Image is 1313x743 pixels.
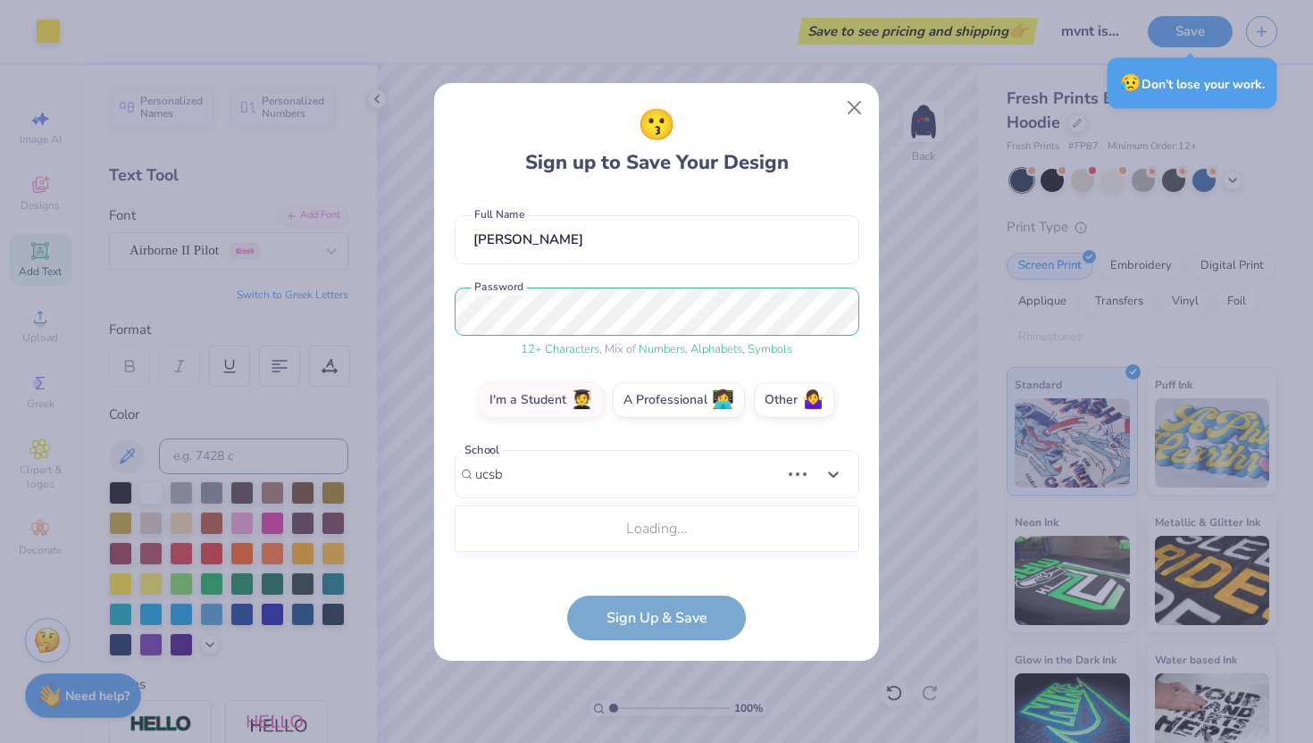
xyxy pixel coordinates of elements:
span: 👩‍💻 [712,389,734,410]
div: Loading... [456,511,858,547]
label: Other [754,382,835,418]
div: , Mix of , , [455,341,859,359]
label: School [462,441,503,458]
span: Alphabets [690,341,742,357]
span: 😗 [638,103,675,148]
span: 🧑‍🎓 [571,389,593,410]
span: 12 + Characters [521,341,599,357]
span: 🤷‍♀️ [802,389,824,410]
span: 😥 [1120,71,1142,95]
label: A Professional [613,382,745,418]
span: Symbols [748,341,792,357]
div: Don’t lose your work. [1108,58,1277,109]
span: Numbers [639,341,685,357]
label: I'm a Student [479,382,604,418]
div: Sign up to Save Your Design [525,103,789,178]
button: Close [838,90,872,124]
